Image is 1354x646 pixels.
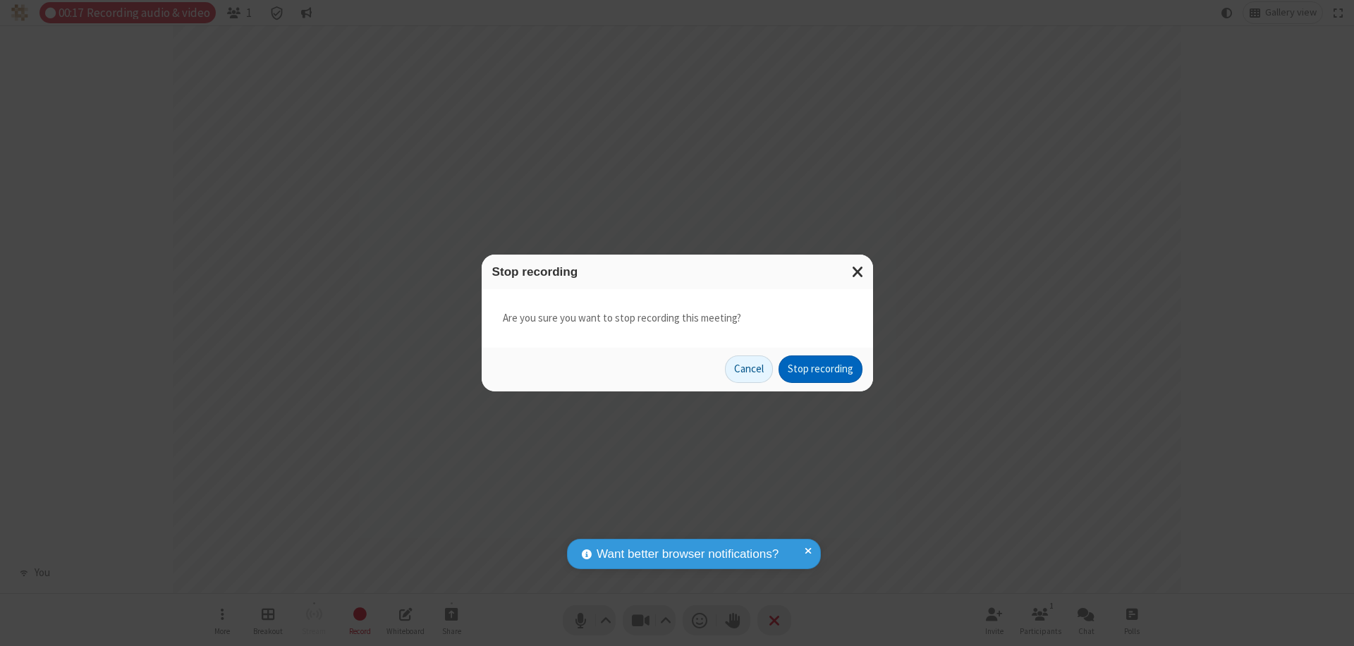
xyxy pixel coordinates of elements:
h3: Stop recording [492,265,862,279]
div: Are you sure you want to stop recording this meeting? [482,289,873,348]
button: Cancel [725,355,773,384]
button: Close modal [843,255,873,289]
span: Want better browser notifications? [597,545,779,563]
button: Stop recording [779,355,862,384]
